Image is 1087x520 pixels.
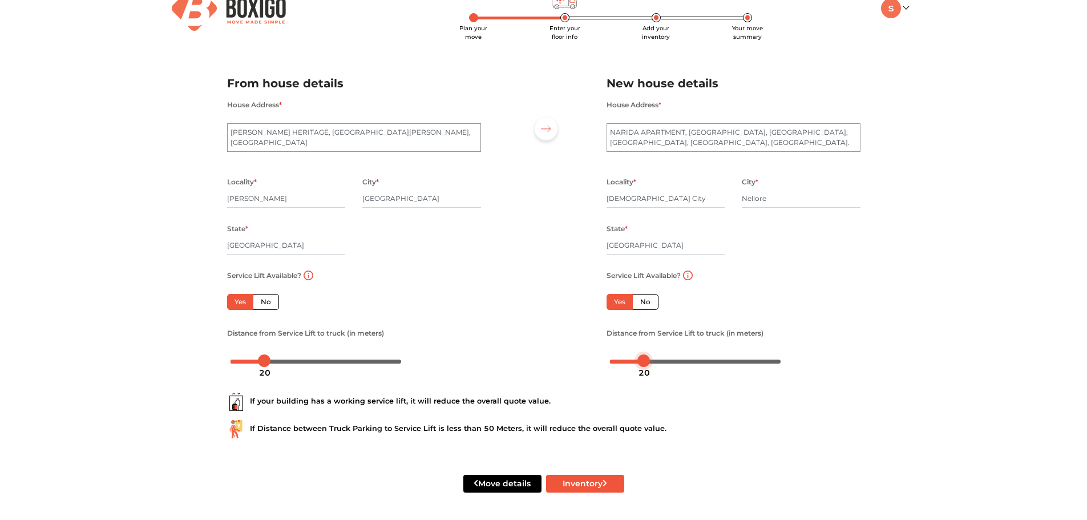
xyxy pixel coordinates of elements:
[227,98,282,112] label: House Address
[634,363,654,382] div: 20
[227,420,245,438] img: ...
[607,326,763,341] label: Distance from Service Lift to truck (in meters)
[227,294,253,310] label: Yes
[607,74,860,93] h2: New house details
[362,175,379,190] label: City
[227,123,481,152] textarea: [PERSON_NAME] HERITAGE, [GEOGRAPHIC_DATA][PERSON_NAME], [GEOGRAPHIC_DATA]
[607,175,636,190] label: Locality
[732,25,763,41] span: Your move summary
[227,268,301,283] label: Service Lift Available?
[546,475,624,493] button: Inventory
[227,393,860,411] div: If your building has a working service lift, it will reduce the overall quote value.
[607,268,681,283] label: Service Lift Available?
[742,175,758,190] label: City
[227,74,481,93] h2: From house details
[632,294,658,310] label: No
[549,25,580,41] span: Enter your floor info
[227,420,860,438] div: If Distance between Truck Parking to Service Lift is less than 50 Meters, it will reduce the over...
[227,221,248,236] label: State
[227,326,384,341] label: Distance from Service Lift to truck (in meters)
[607,294,633,310] label: Yes
[254,363,275,382] div: 20
[607,221,628,236] label: State
[607,98,661,112] label: House Address
[227,175,257,190] label: Locality
[463,475,542,493] button: Move details
[459,25,487,41] span: Plan your move
[253,294,279,310] label: No
[227,393,245,411] img: ...
[642,25,670,41] span: Add your inventory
